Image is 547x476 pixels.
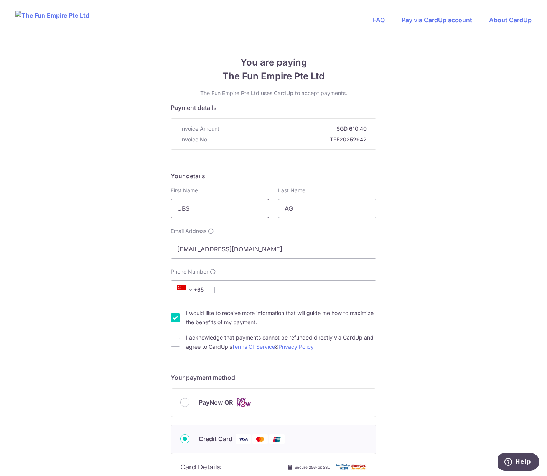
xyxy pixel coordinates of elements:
span: Email Address [171,227,206,235]
strong: SGD 610.40 [222,125,367,133]
img: card secure [336,464,367,470]
label: I would like to receive more information that will guide me how to maximize the benefits of my pa... [186,309,376,327]
span: Secure 256-bit SSL [295,464,330,470]
a: About CardUp [489,16,532,24]
a: FAQ [373,16,385,24]
strong: TFE20252942 [210,136,367,143]
h5: Payment details [171,103,376,112]
label: Last Name [278,187,305,194]
div: Credit Card Visa Mastercard Union Pay [180,434,367,444]
label: I acknowledge that payments cannot be refunded directly via CardUp and agree to CardUp’s & [186,333,376,351]
span: Invoice No [180,136,207,143]
a: Terms Of Service [232,343,275,350]
img: Mastercard [252,434,268,444]
p: The Fun Empire Pte Ltd uses CardUp to accept payments. [171,89,376,97]
input: First name [171,199,269,218]
div: PayNow QR Cards logo [180,398,367,407]
span: Invoice Amount [180,125,219,133]
input: Last name [278,199,376,218]
span: Credit Card [199,434,232,443]
h5: Your payment method [171,373,376,382]
a: Privacy Policy [278,343,314,350]
img: Union Pay [269,434,285,444]
label: First Name [171,187,198,194]
input: Email address [171,240,376,259]
span: You are paying [171,56,376,69]
iframe: Opens a widget where you can find more information [498,453,539,472]
span: +65 [177,285,195,294]
span: PayNow QR [199,398,233,407]
span: Phone Number [171,268,208,276]
img: Cards logo [236,398,251,407]
h5: Your details [171,171,376,181]
span: +65 [175,285,209,294]
img: Visa [236,434,251,444]
span: The Fun Empire Pte Ltd [171,69,376,83]
h6: Card Details [180,463,221,472]
a: Pay via CardUp account [402,16,472,24]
